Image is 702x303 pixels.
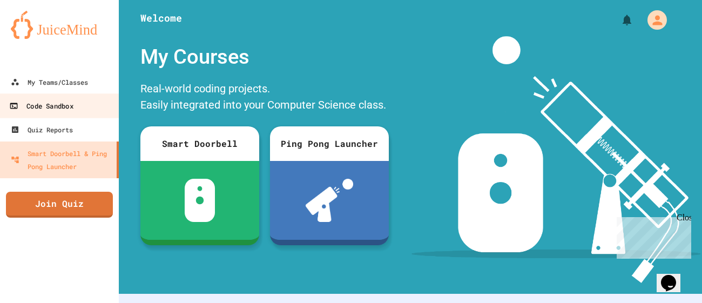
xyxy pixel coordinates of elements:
[411,36,701,283] img: banner-image-my-projects.png
[270,126,389,161] div: Ping Pong Launcher
[6,192,113,218] a: Join Quiz
[9,99,73,113] div: Code Sandbox
[11,147,112,173] div: Smart Doorbell & Ping Pong Launcher
[140,126,259,161] div: Smart Doorbell
[657,260,691,292] iframe: chat widget
[135,36,394,78] div: My Courses
[600,11,636,29] div: My Notifications
[4,4,75,69] div: Chat with us now!Close
[11,11,108,39] img: logo-orange.svg
[612,213,691,259] iframe: chat widget
[636,8,670,32] div: My Account
[185,179,215,222] img: sdb-white.svg
[135,78,394,118] div: Real-world coding projects. Easily integrated into your Computer Science class.
[306,179,354,222] img: ppl-with-ball.png
[11,123,73,136] div: Quiz Reports
[11,76,88,89] div: My Teams/Classes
